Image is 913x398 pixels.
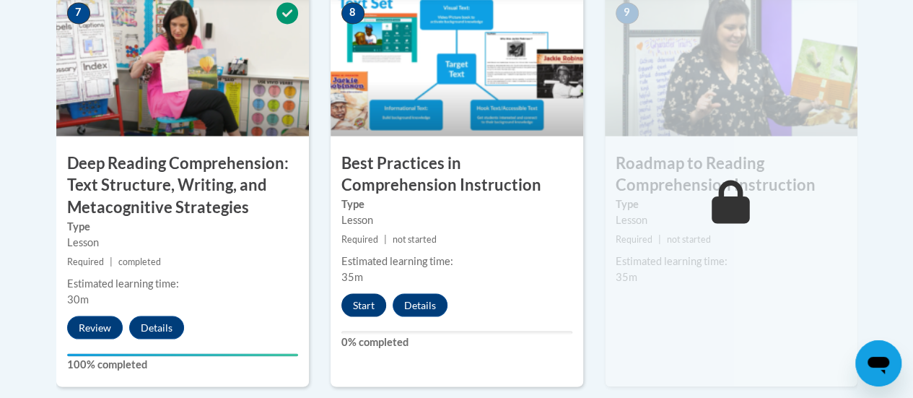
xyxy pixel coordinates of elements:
h3: Roadmap to Reading Comprehension Instruction [605,152,857,196]
label: Type [67,218,298,234]
h3: Best Practices in Comprehension Instruction [331,152,583,196]
button: Details [129,316,184,339]
iframe: Button to launch messaging window [855,340,901,386]
div: Your progress [67,353,298,356]
label: Type [341,196,572,212]
div: Lesson [341,212,572,228]
div: Lesson [616,212,847,228]
span: not started [667,233,711,244]
span: 7 [67,2,90,24]
div: Lesson [67,234,298,250]
button: Start [341,293,386,316]
span: | [658,233,661,244]
span: Required [67,256,104,267]
span: not started [393,233,437,244]
div: Estimated learning time: [616,253,847,269]
span: | [110,256,113,267]
span: 8 [341,2,364,24]
span: | [384,233,387,244]
span: completed [118,256,161,267]
button: Review [67,316,123,339]
span: Required [341,233,378,244]
span: 9 [616,2,639,24]
span: 35m [341,270,363,282]
span: Required [616,233,652,244]
label: 100% completed [67,356,298,372]
span: 30m [67,293,89,305]
span: 35m [616,270,637,282]
div: Estimated learning time: [341,253,572,269]
label: 0% completed [341,334,572,350]
label: Type [616,196,847,212]
button: Details [393,293,447,316]
h3: Deep Reading Comprehension: Text Structure, Writing, and Metacognitive Strategies [56,152,309,218]
div: Estimated learning time: [67,275,298,291]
